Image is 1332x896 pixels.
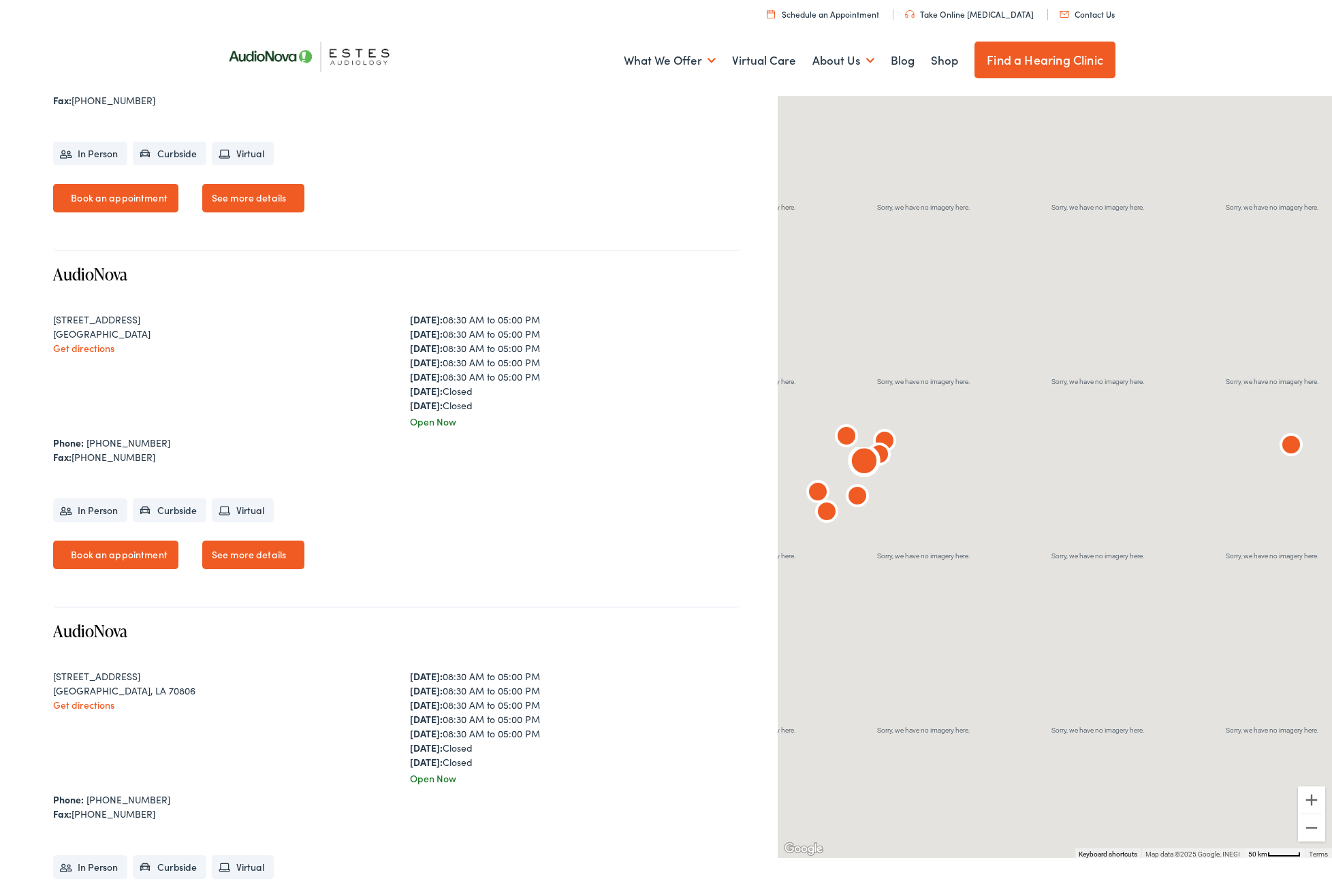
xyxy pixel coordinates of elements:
span: 50 km [1248,850,1267,858]
strong: [DATE]: [410,755,443,769]
img: Google [781,840,826,858]
li: Virtual [212,498,274,522]
span: Map data ©2025 Google, INEGI [1145,850,1240,858]
div: AudioNova [802,477,834,510]
a: Open this area in Google Maps (opens a new window) [781,840,826,858]
strong: [DATE]: [410,341,443,355]
a: About Us [812,35,874,86]
strong: [DATE]: [410,384,443,398]
a: See more details [202,541,304,569]
strong: [DATE]: [410,726,443,740]
strong: [DATE]: [410,669,443,683]
div: Open Now [410,415,740,429]
a: See more details [202,184,304,212]
div: Open Now [410,771,740,786]
strong: [DATE]: [410,327,443,340]
li: Virtual [212,142,274,165]
button: Zoom in [1298,786,1325,814]
a: What We Offer [624,35,716,86]
strong: [DATE]: [410,313,443,326]
strong: [DATE]: [410,741,443,754]
div: [PHONE_NUMBER] [53,450,740,464]
a: Get directions [53,698,114,711]
img: utility icon [905,10,915,18]
li: Curbside [133,855,206,879]
strong: Phone: [53,436,84,449]
div: [STREET_ADDRESS] [53,669,383,684]
a: Contact Us [1060,8,1115,20]
img: utility icon [767,10,775,18]
div: [STREET_ADDRESS] [53,313,383,327]
div: AudioNova [848,447,881,480]
div: AudioNova [810,497,843,530]
li: In Person [53,142,127,165]
strong: Phone: [53,793,84,806]
strong: Fax: [53,93,72,107]
div: AudioNova [830,421,863,454]
a: AudioNova [53,620,127,642]
button: Map Scale: 50 km per 45 pixels [1244,848,1305,858]
a: Virtual Care [732,35,796,86]
button: Zoom out [1298,814,1325,842]
div: 08:30 AM to 05:00 PM 08:30 AM to 05:00 PM 08:30 AM to 05:00 PM 08:30 AM to 05:00 PM 08:30 AM to 0... [410,313,740,413]
a: Take Online [MEDICAL_DATA] [905,8,1034,20]
a: Book an appointment [53,184,178,212]
div: [GEOGRAPHIC_DATA], LA 70806 [53,684,383,698]
button: Keyboard shortcuts [1079,850,1137,859]
a: Blog [891,35,915,86]
a: [PHONE_NUMBER] [86,436,170,449]
a: Terms (opens in new tab) [1309,850,1328,858]
div: AudioNova [1275,430,1307,463]
li: Curbside [133,498,206,522]
div: [PHONE_NUMBER] [53,93,740,108]
img: utility icon [1060,11,1069,18]
strong: [DATE]: [410,684,443,697]
a: Book an appointment [53,541,178,569]
div: AudioNova [841,481,874,514]
li: In Person [53,855,127,879]
strong: [DATE]: [410,398,443,412]
li: In Person [53,498,127,522]
strong: Fax: [53,450,72,464]
div: [GEOGRAPHIC_DATA] [53,327,383,341]
a: [PHONE_NUMBER] [86,793,170,806]
strong: Fax: [53,807,72,820]
a: Schedule an Appointment [767,8,879,20]
div: 08:30 AM to 05:00 PM 08:30 AM to 05:00 PM 08:30 AM to 05:00 PM 08:30 AM to 05:00 PM 08:30 AM to 0... [410,669,740,769]
strong: [DATE]: [410,712,443,726]
a: AudioNova [53,263,127,285]
a: Shop [931,35,958,86]
div: [PHONE_NUMBER] [53,807,740,821]
li: Curbside [133,142,206,165]
li: Virtual [212,855,274,879]
div: AudioNova [868,426,901,459]
a: Find a Hearing Clinic [974,42,1115,78]
strong: [DATE]: [410,355,443,369]
div: AudioNova [863,440,895,473]
strong: [DATE]: [410,698,443,711]
a: Get directions [53,341,114,355]
strong: [DATE]: [410,370,443,383]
